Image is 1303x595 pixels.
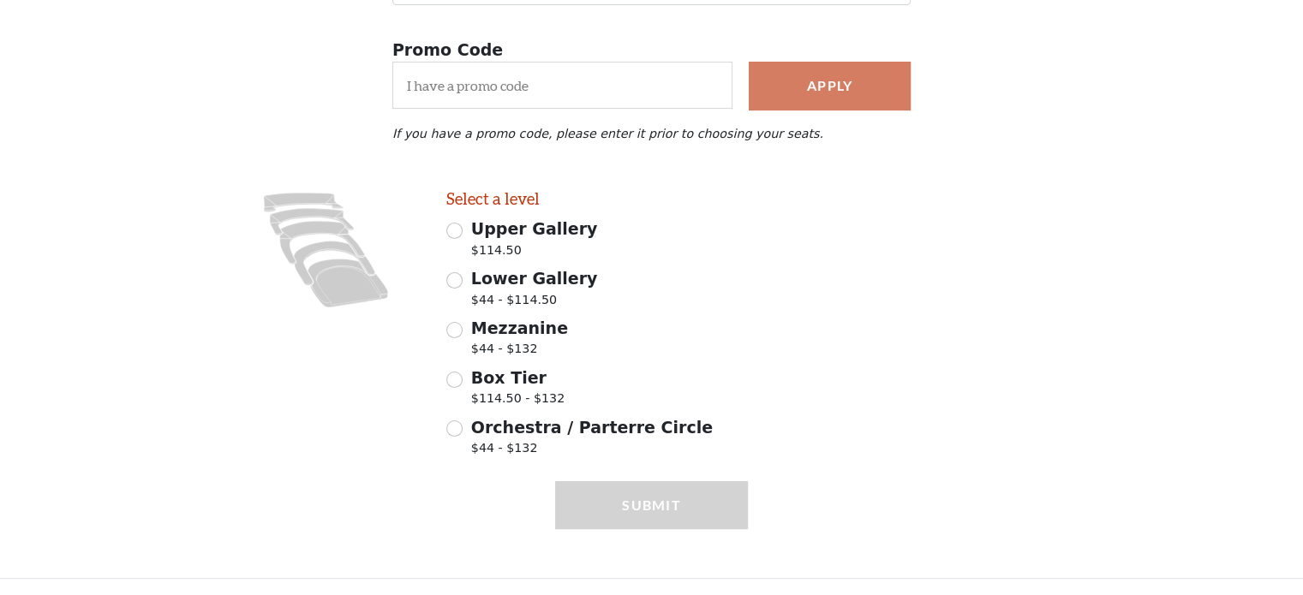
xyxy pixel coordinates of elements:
input: I have a promo code [392,62,732,109]
span: $114.50 [471,241,598,265]
span: $44 - $132 [471,439,713,462]
p: Promo Code [392,38,911,62]
span: Lower Gallery [471,269,598,288]
span: Orchestra / Parterre Circle [471,418,713,437]
span: Box Tier [471,368,547,387]
h2: Select a level [446,189,748,209]
p: If you have a promo code, please enter it prior to choosing your seats. [392,127,911,140]
span: $44 - $114.50 [471,291,598,314]
span: Upper Gallery [471,219,598,238]
span: $44 - $132 [471,340,568,363]
span: Mezzanine [471,318,568,337]
span: $114.50 - $132 [471,390,565,413]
